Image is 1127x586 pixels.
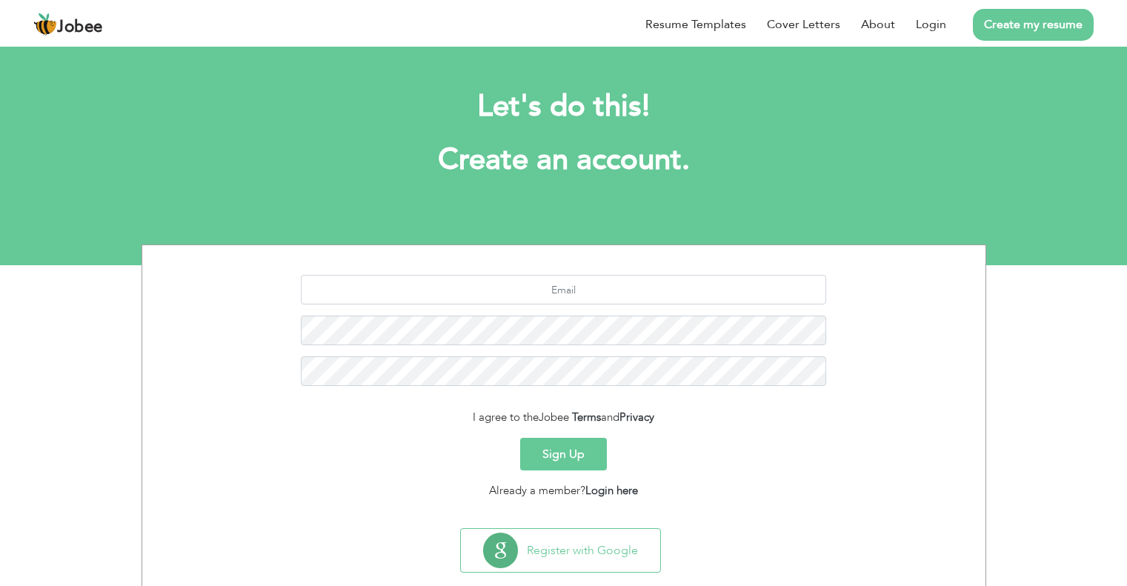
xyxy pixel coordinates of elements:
[461,529,660,572] button: Register with Google
[539,410,569,424] span: Jobee
[520,438,607,470] button: Sign Up
[572,410,601,424] a: Terms
[585,483,638,498] a: Login here
[973,9,1094,41] a: Create my resume
[767,16,840,33] a: Cover Letters
[33,13,57,36] img: jobee.io
[164,141,964,179] h1: Create an account.
[301,275,826,304] input: Email
[916,16,946,33] a: Login
[645,16,746,33] a: Resume Templates
[164,87,964,126] h2: Let's do this!
[153,409,974,426] div: I agree to the and
[33,13,103,36] a: Jobee
[861,16,895,33] a: About
[619,410,654,424] a: Privacy
[57,19,103,36] span: Jobee
[153,482,974,499] div: Already a member?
